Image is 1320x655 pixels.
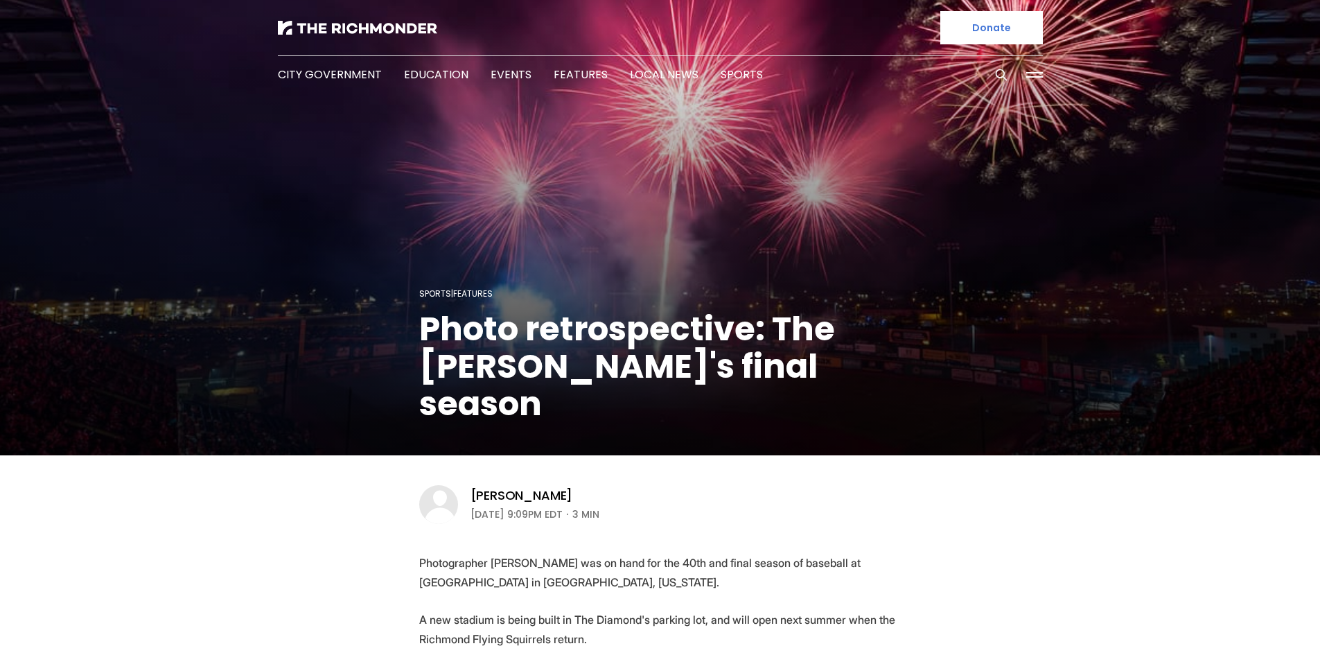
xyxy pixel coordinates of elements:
iframe: portal-trigger [1203,587,1320,655]
a: Features [554,67,608,82]
h1: Photo retrospective: The [PERSON_NAME]'s final season [419,311,901,423]
a: Local News [630,67,698,82]
a: Events [491,67,531,82]
img: The Richmonder [278,21,437,35]
a: [PERSON_NAME] [470,487,573,504]
button: Search this site [991,64,1012,85]
a: Sports [419,288,451,299]
span: 3 min [572,506,599,523]
a: Education [404,67,468,82]
p: A new stadium is being built in The Diamond's parking lot, and will open next summer when the Ric... [419,610,901,649]
a: City Government [278,67,382,82]
a: Features [453,288,493,299]
time: [DATE] 9:09PM EDT [470,506,563,523]
p: Photographer [PERSON_NAME] was on hand for the 40th and final season of baseball at [GEOGRAPHIC_D... [419,553,901,592]
a: Donate [940,11,1043,44]
a: Sports [721,67,763,82]
div: | [419,286,901,302]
